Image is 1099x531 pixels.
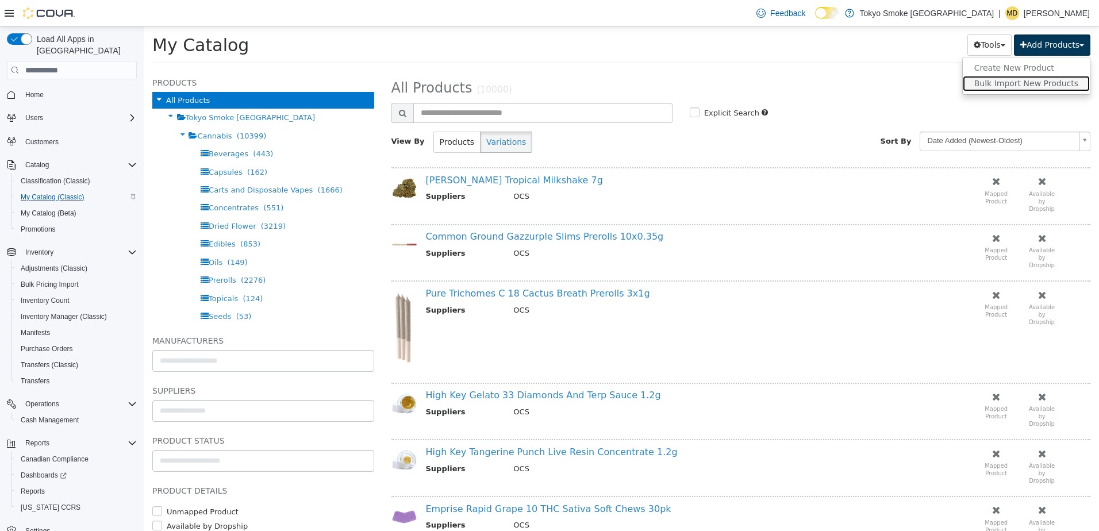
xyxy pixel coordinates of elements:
[21,158,137,172] span: Catalog
[21,245,137,259] span: Inventory
[737,110,768,119] span: Sort By
[21,344,73,353] span: Purchase Orders
[11,341,141,357] button: Purchase Orders
[21,360,78,370] span: Transfers (Classic)
[65,232,79,240] span: Oils
[21,471,67,480] span: Dashboards
[25,137,59,147] span: Customers
[11,276,141,293] button: Bulk Pricing Import
[16,413,83,427] a: Cash Management
[16,206,137,220] span: My Catalog (Beta)
[11,325,141,341] button: Manifests
[885,379,911,401] small: Available by Dropship
[65,177,115,186] span: Concentrates
[815,7,839,19] input: Dark Mode
[282,493,362,507] th: Suppliers
[65,195,112,204] span: Dried Flower
[65,213,92,222] span: Edibles
[16,501,137,514] span: Washington CCRS
[16,190,137,204] span: My Catalog (Classic)
[25,399,59,409] span: Operations
[16,278,83,291] a: Bulk Pricing Import
[361,278,757,293] td: OCS
[11,467,141,483] a: Dashboards
[558,81,616,93] label: Explicit Search
[21,134,137,148] span: Customers
[21,436,137,450] span: Reports
[11,221,141,237] button: Promotions
[16,501,85,514] a: [US_STATE] CCRS
[824,8,868,29] button: Tools
[16,452,137,466] span: Canadian Compliance
[11,483,141,499] button: Reports
[16,261,92,275] a: Adjustments (Classic)
[248,421,274,447] img: 150
[11,260,141,276] button: Adjustments (Classic)
[16,222,60,236] a: Promotions
[25,248,53,257] span: Inventory
[23,7,75,19] img: Cova
[65,141,99,150] span: Capsules
[65,286,87,294] span: Seeds
[16,294,74,307] a: Inventory Count
[20,494,104,506] label: Available by Dropship
[2,244,141,260] button: Inventory
[16,342,78,356] a: Purchase Orders
[120,177,140,186] span: (551)
[21,312,107,321] span: Inventory Manager (Classic)
[9,307,230,321] h5: Manufacturers
[21,135,63,149] a: Customers
[21,176,90,186] span: Classification (Classic)
[1005,6,1019,20] div: Misha Degtiarev
[841,379,864,393] small: Mapped Product
[21,487,45,496] span: Reports
[174,159,199,168] span: (1666)
[282,363,517,374] a: High Key Gelato 33 Diamonds And Terp Sauce 1.2g
[282,380,362,394] th: Suppliers
[16,206,81,220] a: My Catalog (Beta)
[16,326,55,340] a: Manifests
[777,106,931,124] span: Date Added (Newest-Oldest)
[16,278,137,291] span: Bulk Pricing Import
[32,33,137,56] span: Load All Apps in [GEOGRAPHIC_DATA]
[361,164,757,179] td: OCS
[11,205,141,221] button: My Catalog (Beta)
[282,420,534,431] a: High Key Tangerine Punch Live Resin Concentrate 1.2g
[819,49,946,65] a: Bulk Import New Products
[841,221,864,234] small: Mapped Product
[1024,6,1090,20] p: [PERSON_NAME]
[282,148,459,159] a: [PERSON_NAME] Tropical Milkshake 7g
[65,268,94,276] span: Topicals
[9,49,230,63] h5: Products
[776,105,947,125] a: Date Added (Newest-Oldest)
[84,232,104,240] span: (149)
[16,358,137,372] span: Transfers (Classic)
[248,53,329,70] span: All Products
[16,326,137,340] span: Manifests
[21,280,79,289] span: Bulk Pricing Import
[21,209,76,218] span: My Catalog (Beta)
[21,111,137,125] span: Users
[248,262,274,338] img: 150
[282,164,362,179] th: Suppliers
[2,133,141,149] button: Customers
[25,438,49,448] span: Reports
[361,493,757,507] td: OCS
[2,435,141,451] button: Reports
[2,86,141,103] button: Home
[885,221,911,242] small: Available by Dropship
[16,310,137,324] span: Inventory Manager (Classic)
[21,193,84,202] span: My Catalog (Classic)
[16,468,71,482] a: Dashboards
[16,374,137,388] span: Transfers
[248,205,274,231] img: 150
[65,159,169,168] span: Carts and Disposable Vapes
[9,9,105,29] span: My Catalog
[11,373,141,389] button: Transfers
[770,7,805,19] span: Feedback
[53,105,88,114] span: Cannabis
[21,328,50,337] span: Manifests
[248,110,281,119] span: View By
[248,364,274,390] img: 150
